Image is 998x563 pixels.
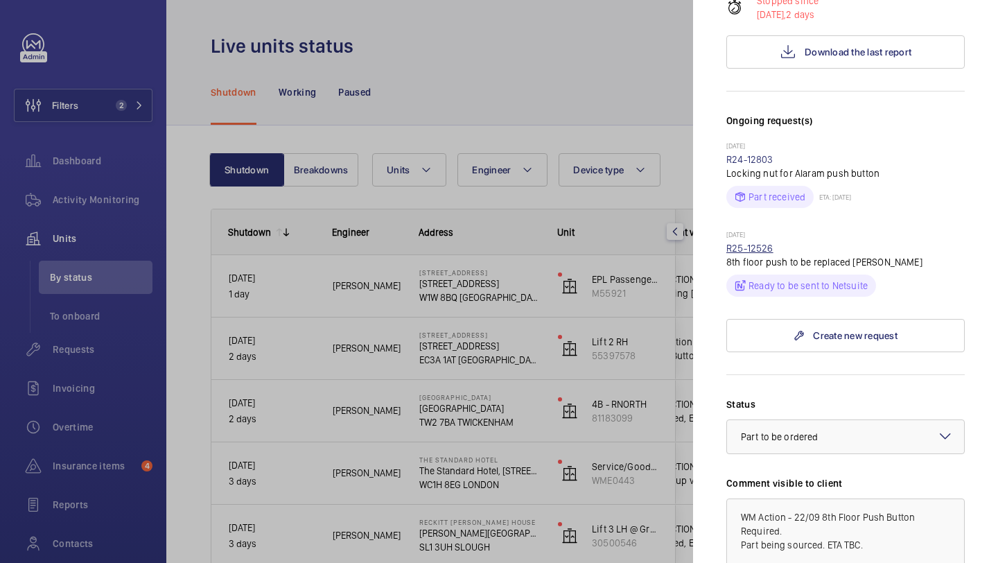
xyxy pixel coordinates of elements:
a: R25-12526 [726,243,773,254]
h3: Ongoing request(s) [726,114,965,141]
p: Part received [748,190,805,204]
p: 2 days [757,8,818,21]
p: Locking nut for Alaram push button [726,166,965,180]
span: Part to be ordered [741,431,818,442]
a: R24-12803 [726,154,773,165]
p: ETA: [DATE] [814,193,851,201]
label: Comment visible to client [726,476,965,490]
p: Ready to be sent to Netsuite [748,279,868,293]
span: Download the last report [805,46,911,58]
p: [DATE] [726,230,965,241]
button: Download the last report [726,35,965,69]
span: [DATE], [757,9,786,20]
p: [DATE] [726,141,965,153]
p: 8th floor push to be replaced [PERSON_NAME] [726,255,965,269]
label: Status [726,397,965,411]
a: Create new request [726,319,965,352]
